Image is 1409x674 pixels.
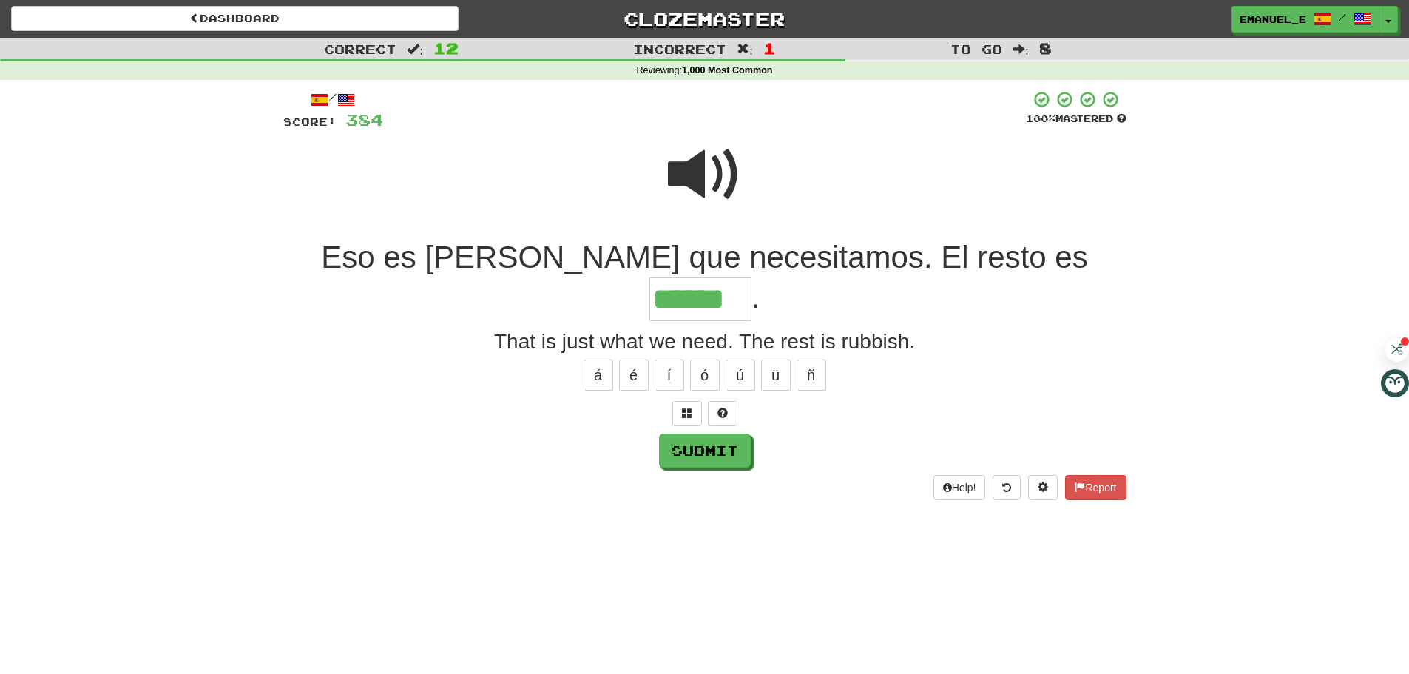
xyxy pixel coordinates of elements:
span: . [751,280,760,314]
span: / [1339,12,1346,22]
span: 8 [1039,39,1052,57]
strong: 1,000 Most Common [682,65,772,75]
button: ó [690,360,720,391]
button: á [584,360,613,391]
span: Eso es [PERSON_NAME] que necesitamos. El resto es [321,240,1087,274]
button: ñ [797,360,826,391]
button: Report [1065,475,1126,500]
span: 12 [433,39,459,57]
a: Clozemaster [481,6,928,32]
button: ú [726,360,755,391]
span: emanuel_e [1240,13,1306,26]
span: 100 % [1026,112,1055,124]
span: : [737,43,753,55]
button: é [619,360,649,391]
button: Single letter hint - you only get 1 per sentence and score half the points! alt+h [708,401,737,426]
span: 384 [345,110,383,129]
div: That is just what we need. The rest is rubbish. [283,327,1126,357]
a: emanuel_e / [1231,6,1379,33]
a: Dashboard [11,6,459,31]
span: : [1013,43,1029,55]
span: Correct [324,41,396,56]
div: / [283,90,383,109]
span: Score: [283,115,337,128]
button: Round history (alt+y) [993,475,1021,500]
button: í [655,360,684,391]
span: : [407,43,423,55]
button: Submit [659,434,751,468]
div: Mastered [1026,112,1126,126]
button: Switch sentence to multiple choice alt+p [672,401,702,426]
span: 1 [763,39,776,57]
span: Incorrect [633,41,726,56]
span: To go [950,41,1002,56]
button: ü [761,360,791,391]
button: Help! [933,475,986,500]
